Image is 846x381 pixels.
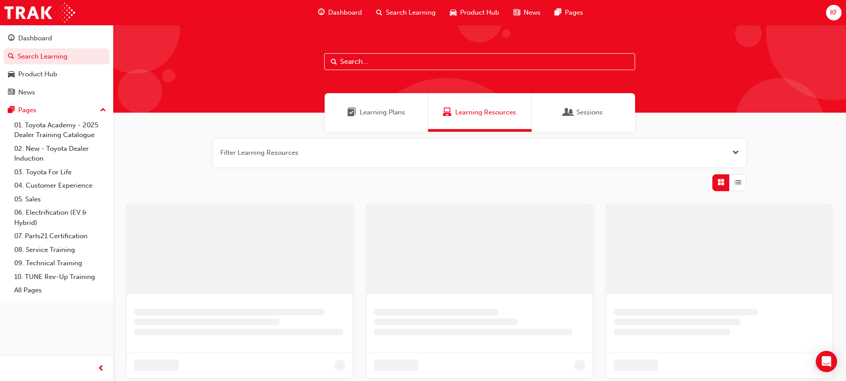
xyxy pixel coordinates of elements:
span: news-icon [8,89,15,97]
a: 03. Toyota For Life [11,165,110,179]
span: Learning Resources [443,107,452,118]
span: search-icon [8,53,14,61]
a: 07. Parts21 Certification [11,229,110,243]
a: Learning PlansLearning Plans [325,93,428,132]
img: Trak [4,3,75,23]
span: Sessions [564,107,573,118]
span: Search Learning [386,8,436,18]
span: Sessions [576,107,603,118]
div: Dashboard [18,33,52,43]
div: News [18,87,35,98]
button: DashboardSearch LearningProduct HubNews [4,28,110,102]
a: Learning ResourcesLearning Resources [428,93,532,132]
a: 01. Toyota Academy - 2025 Dealer Training Catalogue [11,118,110,142]
span: car-icon [8,71,15,79]
div: Pages [18,105,36,115]
a: 10. TUNE Rev-Up Training [11,270,110,284]
span: Learning Resources [455,107,516,118]
a: 02. New - Toyota Dealer Induction [11,142,110,165]
a: search-iconSearch Learning [369,4,443,22]
a: 04. Customer Experience [11,179,110,192]
span: Learning Plans [347,107,356,118]
button: Pages [4,102,110,118]
a: News [4,84,110,101]
div: Product Hub [18,69,57,79]
span: Pages [565,8,583,18]
a: 08. Service Training [11,243,110,257]
a: guage-iconDashboard [311,4,369,22]
span: Dashboard [328,8,362,18]
span: Product Hub [460,8,499,18]
span: Learning Plans [360,107,405,118]
button: KF [826,5,842,20]
input: Search... [324,53,635,70]
button: Open the filter [732,148,739,158]
span: News [524,8,540,18]
span: List [735,177,741,188]
span: search-icon [376,7,382,18]
span: up-icon [100,105,106,116]
a: Dashboard [4,30,110,47]
span: pages-icon [8,106,15,114]
span: Search [331,57,337,67]
div: Open Intercom Messenger [816,351,837,372]
span: KF [830,8,838,18]
span: guage-icon [318,7,325,18]
a: SessionsSessions [532,93,635,132]
a: 05. Sales [11,192,110,206]
span: Grid [718,177,724,188]
span: guage-icon [8,35,15,43]
a: car-iconProduct Hub [443,4,506,22]
span: news-icon [513,7,520,18]
span: prev-icon [98,363,104,374]
a: news-iconNews [506,4,548,22]
a: Product Hub [4,66,110,82]
span: car-icon [450,7,457,18]
a: 09. Technical Training [11,256,110,270]
a: Search Learning [4,48,110,65]
a: pages-iconPages [548,4,590,22]
span: pages-icon [555,7,561,18]
a: 06. Electrification (EV & Hybrid) [11,206,110,229]
a: All Pages [11,283,110,297]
